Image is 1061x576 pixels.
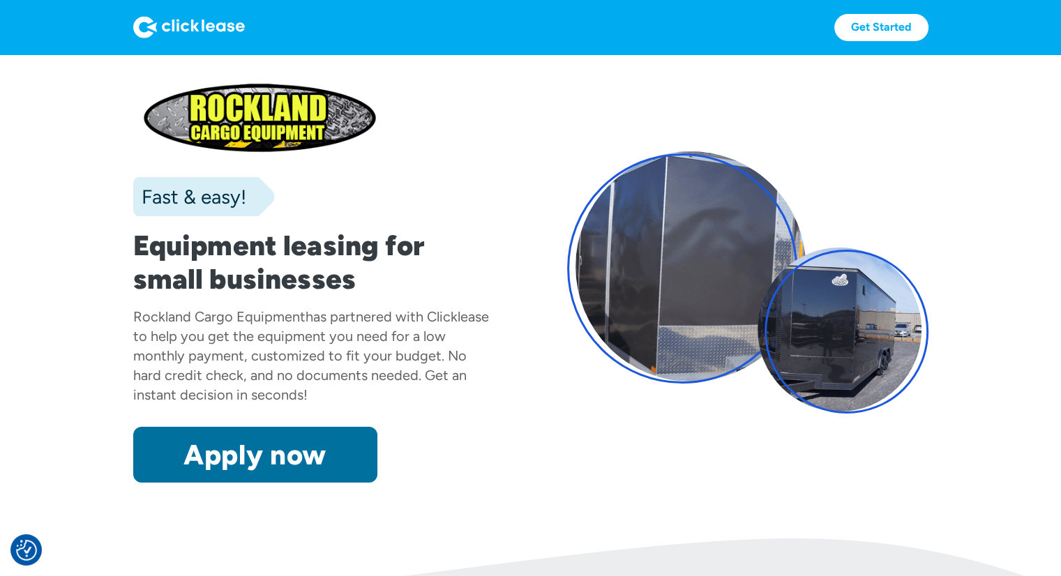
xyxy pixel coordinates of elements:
[133,308,489,403] div: has partnered with Clicklease to help you get the equipment you need for a low monthly payment, c...
[133,16,245,38] img: Logo
[133,427,377,483] a: Apply now
[834,14,928,41] a: Get Started
[133,308,306,325] div: Rockland Cargo Equipment
[16,540,37,561] button: Consent Preferences
[16,540,37,561] img: Revisit consent button
[133,183,246,211] div: Fast & easy!
[133,229,495,296] h1: Equipment leasing for small businesses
